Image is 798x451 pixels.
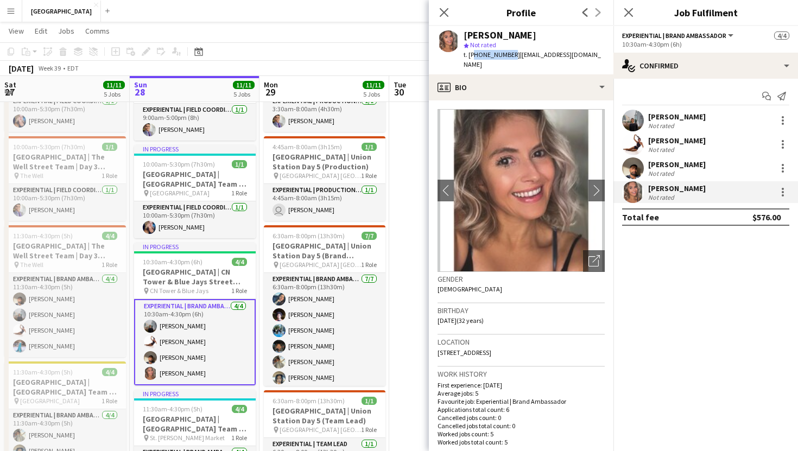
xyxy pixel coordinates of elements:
p: Cancelled jobs total count: 0 [438,422,605,430]
span: 27 [3,86,16,98]
span: 4/4 [102,232,117,240]
div: 5 Jobs [104,90,124,98]
span: 1 Role [102,397,117,405]
div: [PERSON_NAME] [648,136,706,145]
h3: Work history [438,369,605,379]
span: View [9,26,24,36]
h3: [GEOGRAPHIC_DATA] | CN Tower & Blue Jays Street Team | Day 4 (Brand Ambassadors) [134,267,256,287]
span: 1/1 [102,143,117,151]
span: [GEOGRAPHIC_DATA] [20,397,80,405]
h3: Location [438,337,605,347]
span: 6:30am-8:00pm (13h30m) [273,232,345,240]
h3: [GEOGRAPHIC_DATA] | The Well Street Team | Day 3 (Brand Ambassadors) [4,241,126,261]
span: 7/7 [362,232,377,240]
p: Applications total count: 6 [438,405,605,414]
app-card-role: Experiential | Field Coordinator1/110:00am-5:30pm (7h30m)[PERSON_NAME] [4,184,126,221]
span: | [EMAIL_ADDRESS][DOMAIN_NAME] [464,50,601,68]
p: Worked jobs count: 5 [438,430,605,438]
p: Favourite job: Experiential | Brand Ambassador [438,397,605,405]
span: 6:30am-8:00pm (13h30m) [273,397,345,405]
span: 4/4 [774,31,789,40]
div: [PERSON_NAME] [464,30,536,40]
span: 1 Role [102,261,117,269]
app-job-card: 10:00am-5:30pm (7h30m)1/1[GEOGRAPHIC_DATA] | The Well Street Team | Day 3 (Team Lead) The Well1 R... [4,136,126,221]
div: [PERSON_NAME] [648,160,706,169]
div: [DATE] [9,63,34,74]
div: 6:30am-8:00pm (13h30m)7/7[GEOGRAPHIC_DATA] | Union Station Day 5 (Brand Ambassadors) [GEOGRAPHIC_... [264,225,385,386]
app-card-role: Experiential | Brand Ambassador4/411:30am-4:30pm (5h)[PERSON_NAME][PERSON_NAME][PERSON_NAME][PERS... [4,273,126,357]
span: [STREET_ADDRESS] [438,348,491,357]
h3: [GEOGRAPHIC_DATA] | [GEOGRAPHIC_DATA] Team | Day 3 (Brand Ambassadors) [4,377,126,397]
h3: [GEOGRAPHIC_DATA] | Union Station Day 5 (Team Lead) [264,406,385,425]
app-card-role: Experiential | Field Coordinator1/110:00am-5:30pm (7h30m)[PERSON_NAME] [4,95,126,132]
span: St. [PERSON_NAME] Market [150,434,225,442]
a: Jobs [54,24,79,38]
h3: Gender [438,274,605,284]
div: [PERSON_NAME] [648,183,706,193]
div: Confirmed [613,53,798,79]
div: In progress [134,243,256,251]
app-card-role: Experiential | Field Coordinator1/110:00am-5:30pm (7h30m)[PERSON_NAME] [134,201,256,238]
a: Comms [81,24,114,38]
div: In progress [134,390,256,398]
div: 5 Jobs [363,90,384,98]
span: 1/1 [232,160,247,168]
div: Not rated [648,145,676,154]
div: Total fee [622,212,659,223]
h3: [GEOGRAPHIC_DATA] | [GEOGRAPHIC_DATA] Team | Day 4 (Team Lead) [134,169,256,189]
p: First experience: [DATE] [438,381,605,389]
span: Edit [35,26,47,36]
app-card-role: Experiential | Production Assistant1/13:30am-8:00am (4h30m)[PERSON_NAME] [264,95,385,132]
h3: [GEOGRAPHIC_DATA] | [GEOGRAPHIC_DATA] Team | Day 4 (Brand Ambassadors) [134,414,256,434]
span: [GEOGRAPHIC_DATA] [GEOGRAPHIC_DATA] [280,425,361,434]
div: Bio [429,74,613,100]
span: CN Tower & Blue Jays [150,287,208,295]
div: $576.00 [752,212,781,223]
span: 10:30am-4:30pm (6h) [143,258,202,266]
span: 11/11 [233,81,255,89]
span: Mon [264,80,278,90]
span: 1 Role [102,171,117,180]
div: Not rated [648,122,676,130]
span: 10:00am-5:30pm (7h30m) [13,143,85,151]
app-job-card: 4:45am-8:00am (3h15m)1/1[GEOGRAPHIC_DATA] | Union Station Day 5 (Production) [GEOGRAPHIC_DATA] [G... [264,136,385,221]
img: Crew avatar or photo [438,109,605,272]
span: 10:00am-5:30pm (7h30m) [143,160,215,168]
span: 4/4 [102,368,117,376]
app-card-role: Experiential | Field Coordinator1/19:00am-5:00pm (8h)[PERSON_NAME] [134,104,256,141]
span: 30 [392,86,406,98]
h3: Birthday [438,306,605,315]
div: [PERSON_NAME] [648,112,706,122]
p: Worked jobs total count: 5 [438,438,605,446]
app-job-card: 11:30am-4:30pm (5h)4/4[GEOGRAPHIC_DATA] | The Well Street Team | Day 3 (Brand Ambassadors) The We... [4,225,126,357]
h3: [GEOGRAPHIC_DATA] | Union Station Day 5 (Brand Ambassadors) [264,241,385,261]
h3: Profile [429,5,613,20]
span: Not rated [470,41,496,49]
span: The Well [20,261,43,269]
h3: [GEOGRAPHIC_DATA] | The Well Street Team | Day 3 (Team Lead) [4,152,126,171]
app-job-card: In progress10:30am-4:30pm (6h)4/4[GEOGRAPHIC_DATA] | CN Tower & Blue Jays Street Team | Day 4 (Br... [134,243,256,385]
span: Comms [85,26,110,36]
span: [GEOGRAPHIC_DATA] [GEOGRAPHIC_DATA] [280,261,361,269]
span: [DEMOGRAPHIC_DATA] [438,285,502,293]
span: Tue [394,80,406,90]
span: 1/1 [362,397,377,405]
a: View [4,24,28,38]
span: 1 Role [231,189,247,197]
span: 1 Role [231,287,247,295]
span: Week 39 [36,64,63,72]
span: 4:45am-8:00am (3h15m) [273,143,342,151]
span: Sun [134,80,147,90]
span: t. [PHONE_NUMBER] [464,50,520,59]
span: 11:30am-4:30pm (5h) [13,368,73,376]
div: In progress10:00am-5:30pm (7h30m)1/1[GEOGRAPHIC_DATA] | [GEOGRAPHIC_DATA] Team | Day 4 (Team Lead... [134,145,256,238]
div: 10:30am-4:30pm (6h) [622,40,789,48]
span: 1 Role [361,261,377,269]
h3: [GEOGRAPHIC_DATA] | Union Station Day 5 (Production) [264,152,385,171]
span: 11/11 [103,81,125,89]
div: Not rated [648,193,676,201]
span: The Well [20,171,43,180]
